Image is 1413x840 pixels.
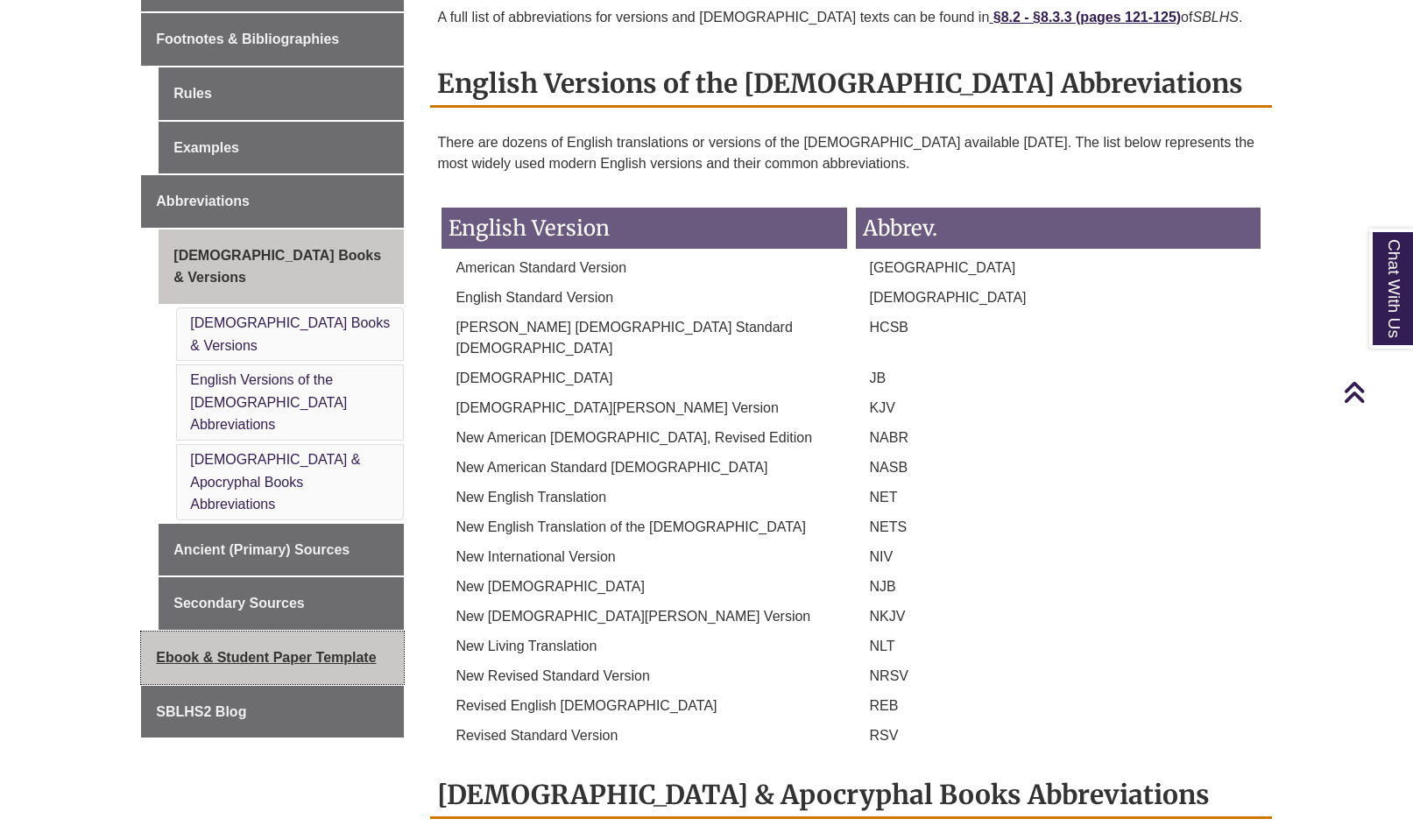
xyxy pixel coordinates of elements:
span: Footnotes & Bibliographies [156,32,339,46]
h2: English Versions of the [DEMOGRAPHIC_DATA] Abbreviations [430,61,1271,108]
p: [GEOGRAPHIC_DATA] [856,258,1261,279]
a: Ancient (Primary) Sources [159,524,404,576]
a: [DEMOGRAPHIC_DATA] Books & Versions [190,315,390,353]
a: Rules [159,67,404,120]
p: [DEMOGRAPHIC_DATA][PERSON_NAME] Version [442,398,846,419]
a: Secondary Sources [159,577,404,630]
em: SBLHS [1192,10,1238,25]
span: Ebook & Student Paper Template [156,650,376,665]
h3: Abbrev. [856,208,1261,249]
p: NRSV [856,666,1261,687]
p: NLT [856,636,1261,657]
p: NETS [856,517,1261,538]
p: [DEMOGRAPHIC_DATA] [442,368,846,389]
p: KJV [856,398,1261,419]
span: SBLHS2 Blog [156,704,246,719]
span: Abbreviations [156,194,250,208]
a: Footnotes & Bibliographies [141,13,404,66]
p: [DEMOGRAPHIC_DATA] [856,287,1261,308]
a: [DEMOGRAPHIC_DATA] & Apocryphal Books Abbreviations [190,452,360,512]
p: REB [856,695,1261,716]
p: JB [856,368,1261,389]
strong: §8.2 - §8.3.3 (pages 121-125) [993,10,1181,25]
h3: English Version [442,208,846,249]
a: English Versions of the [DEMOGRAPHIC_DATA] Abbreviations [190,372,347,432]
p: HCSB [856,317,1261,338]
p: NABR [856,427,1261,448]
p: Revised Standard Version [442,725,846,746]
a: Abbreviations [141,175,404,228]
h2: [DEMOGRAPHIC_DATA] & Apocryphal Books Abbreviations [430,773,1271,819]
p: New International Version [442,547,846,568]
p: New [DEMOGRAPHIC_DATA][PERSON_NAME] Version [442,606,846,627]
p: New Living Translation [442,636,846,657]
p: New [DEMOGRAPHIC_DATA] [442,576,846,597]
p: NIV [856,547,1261,568]
a: [DEMOGRAPHIC_DATA] Books & Versions [159,229,404,304]
p: New American [DEMOGRAPHIC_DATA], Revised Edition [442,427,846,448]
p: New English Translation of the [DEMOGRAPHIC_DATA] [442,517,846,538]
p: NJB [856,576,1261,597]
p: NASB [856,457,1261,478]
a: SBLHS2 Blog [141,686,404,738]
p: NET [856,487,1261,508]
p: [PERSON_NAME] [DEMOGRAPHIC_DATA] Standard [DEMOGRAPHIC_DATA] [442,317,846,359]
p: There are dozens of English translations or versions of the [DEMOGRAPHIC_DATA] available [DATE]. ... [437,125,1264,181]
p: American Standard Version [442,258,846,279]
p: New Revised Standard Version [442,666,846,687]
a: Ebook & Student Paper Template [141,632,404,684]
a: §8.2 - §8.3.3 (pages 121-125) [989,10,1181,25]
a: Back to Top [1343,380,1409,404]
p: Revised English [DEMOGRAPHIC_DATA] [442,695,846,716]
a: Examples [159,122,404,174]
p: English Standard Version [442,287,846,308]
p: New English Translation [442,487,846,508]
p: RSV [856,725,1261,746]
p: New American Standard [DEMOGRAPHIC_DATA] [442,457,846,478]
p: NKJV [856,606,1261,627]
